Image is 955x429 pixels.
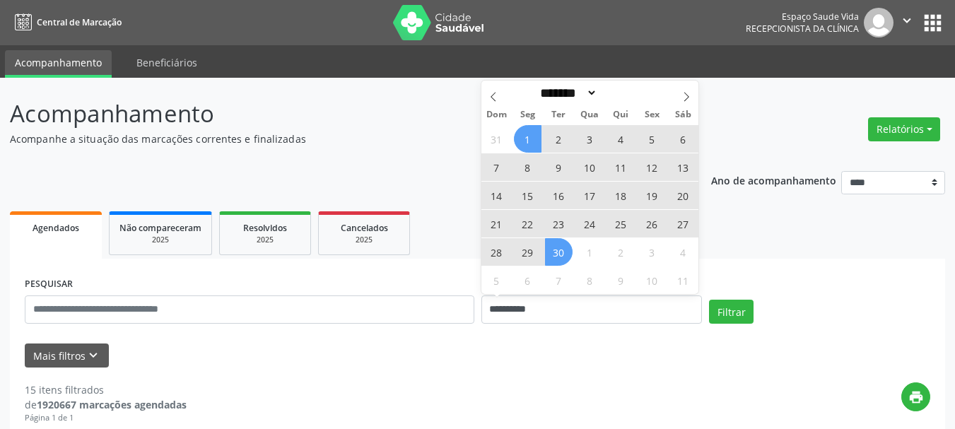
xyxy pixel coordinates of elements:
button: apps [920,11,945,35]
label: PESQUISAR [25,274,73,295]
span: Setembro 28, 2025 [483,238,510,266]
i: print [908,389,924,405]
i: keyboard_arrow_down [86,348,101,363]
span: Setembro 3, 2025 [576,125,604,153]
span: Setembro 15, 2025 [514,182,541,209]
span: Setembro 1, 2025 [514,125,541,153]
span: Outubro 3, 2025 [638,238,666,266]
button: print [901,382,930,411]
span: Setembro 12, 2025 [638,153,666,181]
p: Ano de acompanhamento [711,171,836,189]
span: Setembro 14, 2025 [483,182,510,209]
span: Cancelados [341,222,388,234]
span: Setembro 26, 2025 [638,210,666,237]
span: Setembro 27, 2025 [669,210,697,237]
span: Outubro 10, 2025 [638,266,666,294]
div: 2025 [119,235,201,245]
span: Setembro 4, 2025 [607,125,635,153]
select: Month [536,86,598,100]
span: Setembro 10, 2025 [576,153,604,181]
a: Acompanhamento [5,50,112,78]
p: Acompanhe a situação das marcações correntes e finalizadas [10,131,664,146]
strong: 1920667 marcações agendadas [37,398,187,411]
span: Setembro 24, 2025 [576,210,604,237]
span: Setembro 30, 2025 [545,238,573,266]
div: Espaço Saude Vida [746,11,859,23]
span: Setembro 25, 2025 [607,210,635,237]
span: Ter [543,110,574,119]
span: Agosto 31, 2025 [483,125,510,153]
a: Central de Marcação [10,11,122,34]
span: Dom [481,110,512,119]
span: Resolvidos [243,222,287,234]
span: Recepcionista da clínica [746,23,859,35]
span: Outubro 8, 2025 [576,266,604,294]
button: Filtrar [709,300,754,324]
span: Setembro 6, 2025 [669,125,697,153]
span: Setembro 8, 2025 [514,153,541,181]
span: Seg [512,110,543,119]
span: Setembro 20, 2025 [669,182,697,209]
span: Qua [574,110,605,119]
div: 2025 [230,235,300,245]
span: Setembro 18, 2025 [607,182,635,209]
span: Setembro 19, 2025 [638,182,666,209]
span: Setembro 7, 2025 [483,153,510,181]
button: Mais filtroskeyboard_arrow_down [25,343,109,368]
span: Setembro 22, 2025 [514,210,541,237]
button: Relatórios [868,117,940,141]
span: Setembro 5, 2025 [638,125,666,153]
span: Sex [636,110,667,119]
span: Outubro 11, 2025 [669,266,697,294]
span: Agendados [33,222,79,234]
span: Outubro 9, 2025 [607,266,635,294]
span: Sáb [667,110,698,119]
span: Setembro 21, 2025 [483,210,510,237]
span: Setembro 23, 2025 [545,210,573,237]
span: Setembro 13, 2025 [669,153,697,181]
span: Outubro 2, 2025 [607,238,635,266]
span: Outubro 4, 2025 [669,238,697,266]
p: Acompanhamento [10,96,664,131]
div: 2025 [329,235,399,245]
span: Qui [605,110,636,119]
span: Central de Marcação [37,16,122,28]
i:  [899,13,915,28]
input: Year [597,86,644,100]
span: Setembro 16, 2025 [545,182,573,209]
span: Setembro 9, 2025 [545,153,573,181]
div: Página 1 de 1 [25,412,187,424]
span: Outubro 5, 2025 [483,266,510,294]
span: Setembro 11, 2025 [607,153,635,181]
div: 15 itens filtrados [25,382,187,397]
span: Outubro 7, 2025 [545,266,573,294]
img: img [864,8,894,37]
a: Beneficiários [127,50,207,75]
span: Setembro 17, 2025 [576,182,604,209]
span: Setembro 2, 2025 [545,125,573,153]
span: Outubro 1, 2025 [576,238,604,266]
div: de [25,397,187,412]
button:  [894,8,920,37]
span: Outubro 6, 2025 [514,266,541,294]
span: Setembro 29, 2025 [514,238,541,266]
span: Não compareceram [119,222,201,234]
